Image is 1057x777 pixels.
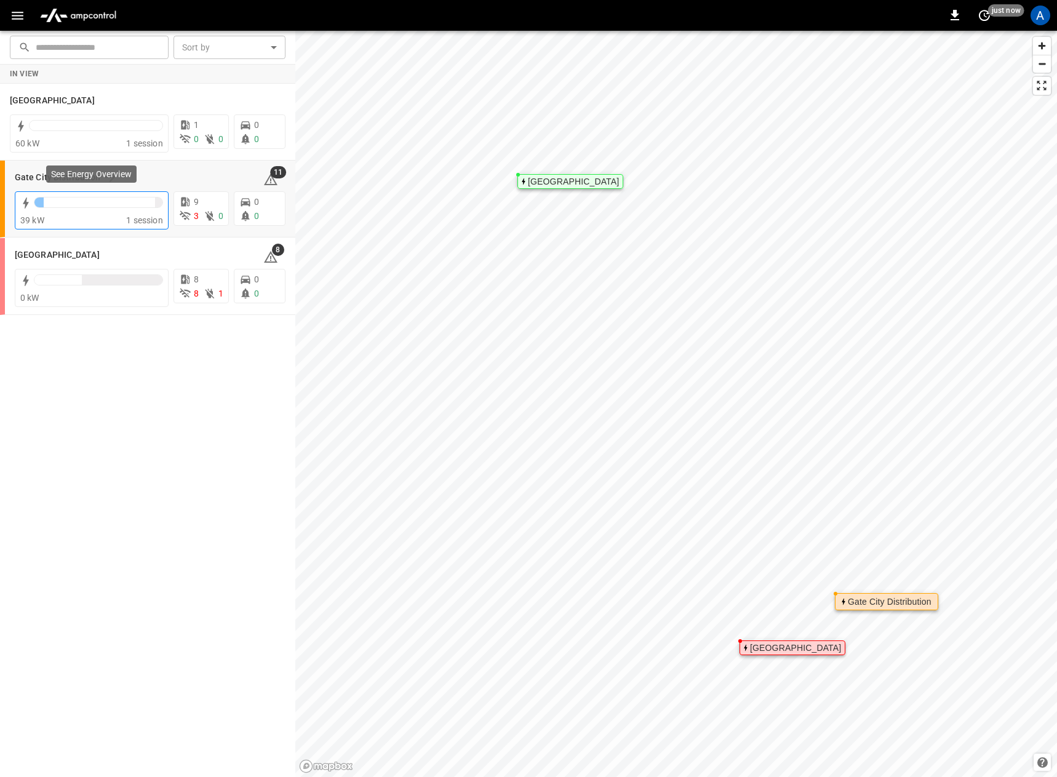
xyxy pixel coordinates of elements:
span: 0 [254,134,259,144]
p: See Energy Overview [51,168,132,180]
span: 0 [218,134,223,144]
span: just now [988,4,1024,17]
span: 39 kW [20,215,44,225]
span: 1 [194,120,199,130]
button: Zoom in [1033,37,1051,55]
div: Map marker [835,593,938,610]
span: 0 [254,211,259,221]
div: [GEOGRAPHIC_DATA] [750,644,841,651]
span: 0 [254,197,259,207]
button: Zoom out [1033,55,1051,73]
div: Gate City Distribution [848,598,931,605]
span: 0 [254,289,259,298]
span: 0 [254,274,259,284]
a: Mapbox homepage [299,759,353,773]
span: 0 [254,120,259,130]
span: 1 session [126,138,162,148]
span: 8 [272,244,284,256]
canvas: Map [295,31,1057,777]
span: 3 [194,211,199,221]
span: 1 session [126,215,162,225]
span: 8 [194,274,199,284]
span: 60 kW [15,138,39,148]
span: 0 [194,134,199,144]
span: 1 [218,289,223,298]
span: 11 [270,166,286,178]
span: 8 [194,289,199,298]
div: [GEOGRAPHIC_DATA] [528,178,619,185]
div: Map marker [517,174,623,189]
span: 9 [194,197,199,207]
button: set refresh interval [975,6,994,25]
strong: In View [10,70,39,78]
div: profile-icon [1031,6,1050,25]
span: 0 [218,211,223,221]
span: 0 kW [20,293,39,303]
h6: Gate City Distribution [15,171,100,185]
h6: Huntington Beach [15,249,100,262]
div: Map marker [740,640,845,655]
img: ampcontrol.io logo [35,4,121,27]
h6: Fresno [10,94,95,108]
